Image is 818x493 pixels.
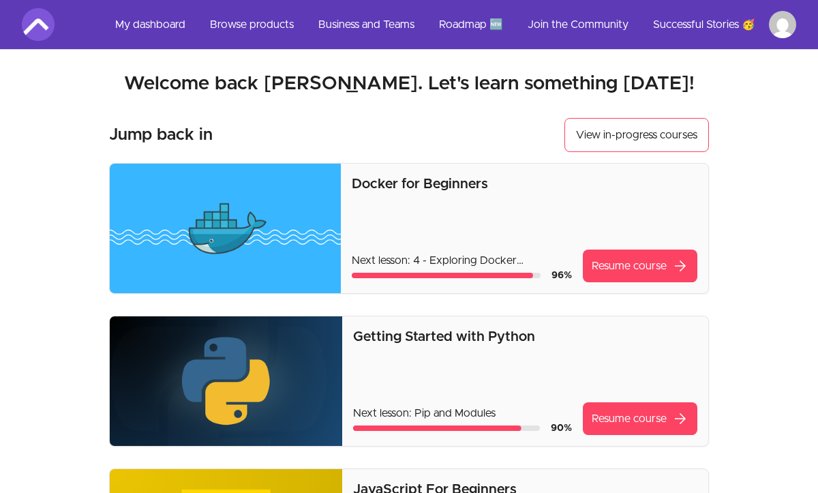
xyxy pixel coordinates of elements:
a: Roadmap 🆕 [428,8,514,41]
a: Resume coursearrow_forward [583,250,697,282]
span: arrow_forward [672,410,688,427]
a: Join the Community [517,8,639,41]
h2: Welcome back [PERSON_NAME]. Let's learn something [DATE]! [22,72,796,96]
span: 90 % [551,423,572,433]
a: View in-progress courses [564,118,709,152]
a: Resume coursearrow_forward [583,402,697,435]
nav: Main [104,8,796,41]
img: Product image for Getting Started with Python [110,316,342,446]
p: Next lesson: 4 - Exploring Docker Dashboard [352,252,572,269]
div: Course progress [353,425,540,431]
p: Next lesson: Pip and Modules [353,405,572,421]
p: Getting Started with Python [353,327,697,346]
a: Successful Stories 🥳 [642,8,766,41]
a: Business and Teams [307,8,425,41]
img: Profile image for Carlito Bowers [769,11,796,38]
div: Course progress [352,273,541,278]
a: My dashboard [104,8,196,41]
span: 96 % [551,271,572,280]
img: Product image for Docker for Beginners [110,164,341,293]
span: arrow_forward [672,258,688,274]
h3: Jump back in [109,124,213,146]
p: Docker for Beginners [352,175,697,194]
img: Amigoscode logo [22,8,55,41]
a: Browse products [199,8,305,41]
